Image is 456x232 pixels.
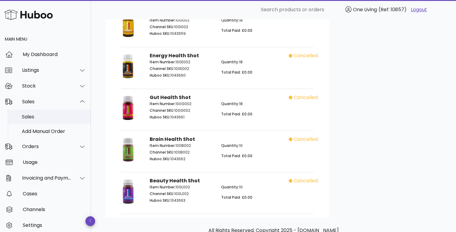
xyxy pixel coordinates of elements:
p: 10 [221,143,285,148]
span: cancelled [294,94,318,101]
img: Product Image [114,177,142,206]
span: Huboo SKU: [150,73,170,78]
span: Channel SKU: [150,191,174,196]
p: 100E002 [150,59,214,65]
span: Total Paid: £0.00 [221,195,252,200]
span: Huboo SKU: [150,114,170,120]
span: Huboo SKU: [150,156,170,161]
img: Product Image [114,136,142,164]
span: Quantity: [221,143,239,148]
span: Total Paid: £0.00 [221,153,252,158]
div: Orders [22,144,72,149]
span: Item Number: [150,184,175,190]
span: Total Paid: £0.00 [221,70,252,75]
span: Channel SKU: [150,24,174,29]
div: Add Manual Order [22,128,86,134]
span: Total Paid: £0.00 [221,111,252,117]
p: 1043661 [150,114,214,120]
strong: Gut Health Shot [150,94,191,101]
div: Invoicing and Payments [22,175,72,181]
span: Item Number: [150,59,175,65]
div: Channels [23,207,86,212]
strong: Brain Health Shot [150,136,195,143]
p: 100G002 [150,101,214,107]
p: 100I002 [150,24,214,30]
span: cancelled [294,177,318,184]
span: Quantity: [221,101,239,106]
span: Huboo SKU: [150,31,170,36]
strong: Energy Health Shot [150,52,199,59]
div: Settings [23,222,86,228]
span: Item Number: [150,18,175,23]
span: cancelled [294,136,318,143]
span: Huboo SKU: [150,198,170,203]
img: Product Image [114,10,142,39]
a: Logout [411,6,427,13]
img: Product Image [114,52,142,81]
span: Total Paid: £0.00 [221,28,252,33]
p: 100G002 [150,108,214,113]
span: Quantity: [221,18,239,23]
p: 10 [221,184,285,190]
div: Stock [22,83,72,89]
p: 18 [221,101,285,107]
p: 18 [221,59,285,65]
p: 1043663 [150,198,214,203]
p: 18 [221,18,285,23]
div: Sales [22,99,72,104]
div: Usage [23,159,86,165]
p: 100B002 [150,150,214,155]
p: 100L002 [150,191,214,197]
p: 100I002 [150,18,214,23]
p: 1043662 [150,156,214,162]
img: Product Image [114,94,142,122]
span: One Living [353,6,377,13]
p: 1043660 [150,73,214,78]
strong: Beauty Health Shot [150,177,200,184]
span: Channel SKU: [150,150,174,155]
span: Quantity: [221,59,239,65]
div: Cases [23,191,86,197]
p: 100L002 [150,184,214,190]
span: (Ref: 10857) [378,6,407,13]
div: My Dashboard [23,51,86,57]
div: Sales [22,114,86,120]
p: 100E002 [150,66,214,71]
span: Quantity: [221,184,239,190]
span: Channel SKU: [150,66,174,71]
span: Item Number: [150,143,175,148]
p: 1043659 [150,31,214,36]
span: Channel SKU: [150,108,174,113]
p: 100B002 [150,143,214,148]
div: Listings [22,67,72,73]
span: Item Number: [150,101,175,106]
img: Huboo Logo [4,8,53,21]
span: cancelled [294,52,318,59]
